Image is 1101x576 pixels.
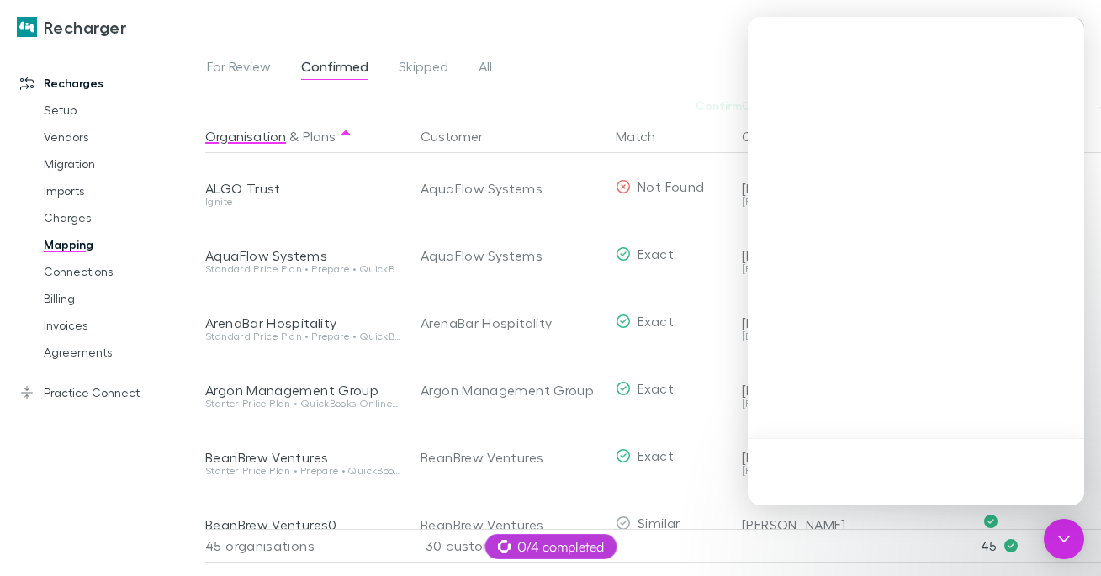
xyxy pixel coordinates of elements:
div: [PERSON_NAME] [742,247,962,264]
div: Ignite [205,197,400,207]
div: [PERSON_NAME][EMAIL_ADDRESS][PERSON_NAME][DOMAIN_NAME] [742,399,962,409]
div: Open Intercom Messenger [1044,519,1084,559]
div: 30 customers [407,529,609,563]
div: BeanBrew Ventures0 [205,516,400,533]
button: Confirm0 matches [685,96,813,116]
a: Migration [27,151,202,177]
span: Exact [638,380,674,396]
span: Confirmed [301,58,368,80]
div: ArenaBar Hospitality [421,289,602,357]
a: Setup [27,97,202,124]
button: Match [616,119,675,153]
div: AquaFlow Systems [421,222,602,289]
div: AquaFlow Systems [205,247,400,264]
div: [PERSON_NAME] [742,180,962,197]
a: Agreements [27,339,202,366]
a: Recharger [7,7,136,47]
div: Argon Management Group [205,382,400,399]
a: Billing [27,285,202,312]
div: Starter Price Plan • QuickBooks Online Plus [205,399,400,409]
div: Standard Price Plan • Prepare • QuickBooks Online Plus • Company • Business [205,331,400,341]
div: [PERSON_NAME] [742,449,962,466]
div: BeanBrew Ventures [421,491,602,558]
div: [EMAIL_ADDRESS][PERSON_NAME][DOMAIN_NAME] [742,331,962,341]
button: Contact Person [742,119,860,153]
div: [PERSON_NAME][EMAIL_ADDRESS][PERSON_NAME][DOMAIN_NAME] [742,264,962,274]
div: BeanBrew Ventures [205,449,400,466]
h3: Recharger [44,17,126,37]
div: AquaFlow Systems [421,155,602,222]
div: Standard Price Plan • Prepare • QuickBooks Online Plus [205,264,400,274]
span: All [479,58,492,80]
div: [PERSON_NAME] [742,314,962,331]
span: Similar [638,515,680,531]
img: Recharger's Logo [17,17,37,37]
div: Starter Price Plan • Prepare • QuickBooks Online Plus • Company • BGL • Business • Xero [205,466,400,476]
a: Charges [27,204,202,231]
a: Invoices [27,312,202,339]
div: Argon Management Group [421,357,602,424]
div: BeanBrew Ventures [421,424,602,491]
a: Imports [27,177,202,204]
span: For Review [207,58,271,80]
a: Connections [27,258,202,285]
a: Mapping [27,231,202,258]
button: Organisation [205,119,286,153]
span: Exact [638,447,674,463]
div: & [205,119,400,153]
span: Exact [638,246,674,262]
button: Customer [421,119,503,153]
span: Exact [638,313,674,329]
a: Recharges [3,70,202,97]
div: ALGO Trust [205,180,400,197]
svg: Confirmed [984,515,998,528]
button: Plans [303,119,336,153]
div: [PERSON_NAME] [742,382,962,399]
div: [PERSON_NAME][EMAIL_ADDRESS][PERSON_NAME][DOMAIN_NAME] [742,466,962,476]
span: Skipped [399,58,448,80]
div: [PERSON_NAME] [742,516,962,533]
div: 45 organisations [205,529,407,563]
div: [PERSON_NAME][EMAIL_ADDRESS][PERSON_NAME][DOMAIN_NAME] [742,197,962,207]
span: Not Found [638,178,704,194]
a: Vendors [27,124,202,151]
a: Practice Connect [3,379,202,406]
div: ArenaBar Hospitality [205,314,400,331]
